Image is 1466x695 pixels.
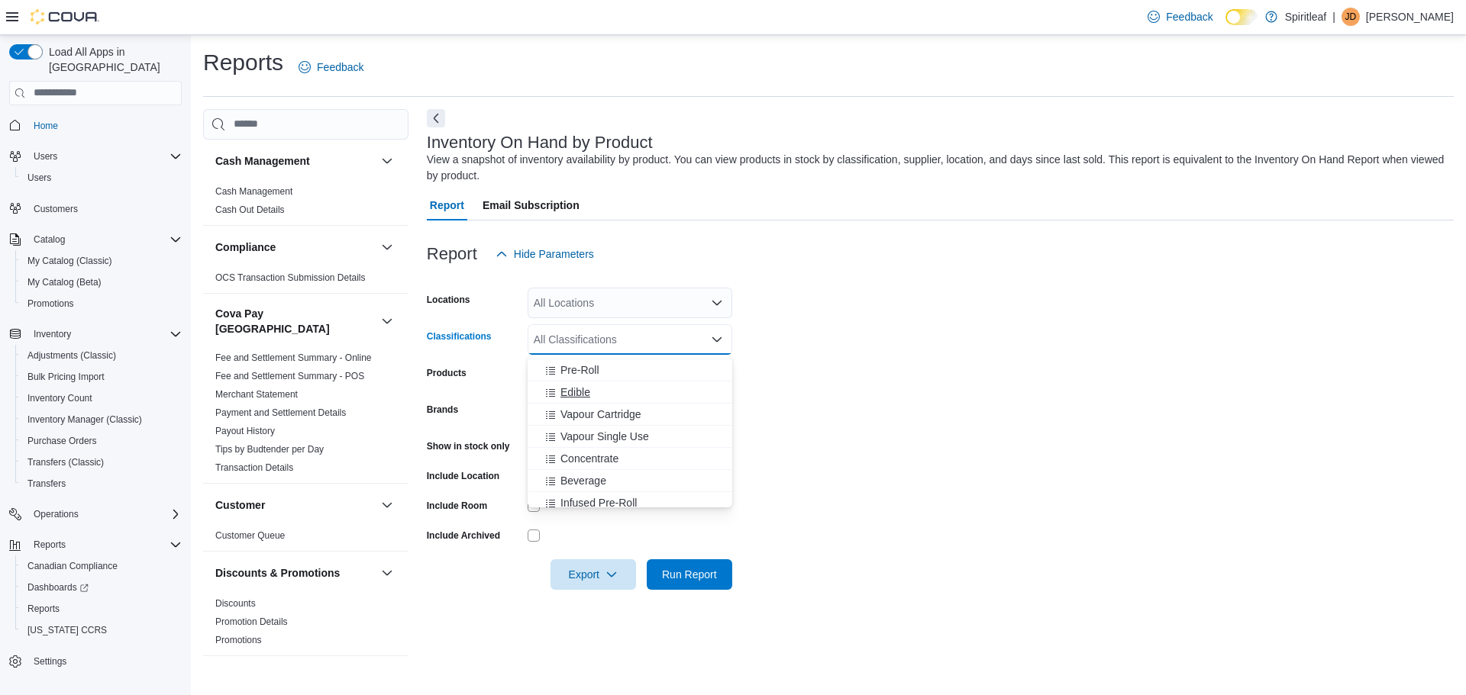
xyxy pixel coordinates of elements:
button: Cova Pay [GEOGRAPHIC_DATA] [215,306,375,336]
button: Customer [215,497,375,513]
span: OCS Transaction Submission Details [215,272,366,284]
h3: Report [427,245,477,263]
button: My Catalog (Classic) [15,250,188,272]
span: Dried Flower [560,340,621,356]
span: Purchase Orders [27,435,97,447]
img: Cova [31,9,99,24]
a: Merchant Statement [215,389,298,400]
a: Transfers (Classic) [21,453,110,471]
a: Fee and Settlement Summary - Online [215,352,372,363]
span: Payment and Settlement Details [215,407,346,419]
a: Dashboards [15,577,188,598]
span: Adjustments (Classic) [21,346,182,365]
a: Payment and Settlement Details [215,407,346,418]
div: Customer [203,526,408,551]
span: Transfers [21,475,182,493]
span: Dashboards [27,581,89,594]
span: JD [1345,8,1357,26]
a: Settings [27,652,73,671]
label: Locations [427,294,470,306]
span: Inventory Count [27,392,92,404]
button: Users [15,167,188,188]
a: Cash Out Details [215,204,285,215]
span: Adjustments (Classic) [27,349,116,362]
span: Users [21,169,182,187]
span: Operations [34,508,79,520]
span: Catalog [34,233,65,246]
span: Beverage [560,473,606,488]
label: Include Location [427,470,499,482]
button: Bulk Pricing Import [15,366,188,388]
a: Feedback [292,52,370,82]
a: Canadian Compliance [21,557,124,575]
button: Concentrate [528,448,732,470]
button: Purchase Orders [15,430,188,452]
span: Dashboards [21,578,182,597]
button: Catalog [27,230,71,249]
span: Customer Queue [215,529,285,542]
span: Transaction Details [215,462,293,474]
span: Inventory Manager (Classic) [27,413,142,426]
span: Reports [34,539,66,551]
button: Settings [3,650,188,672]
button: Reports [27,536,72,554]
span: Promotions [21,294,182,313]
button: Run Report [647,559,732,590]
span: [US_STATE] CCRS [27,624,107,636]
span: Purchase Orders [21,432,182,450]
button: Reports [3,534,188,555]
span: Reports [21,600,182,618]
span: Inventory Manager (Classic) [21,410,182,429]
span: Cash Out Details [215,204,285,216]
span: Edible [560,385,590,400]
div: View a snapshot of inventory availability by product. You can view products in stock by classific... [427,152,1446,184]
button: Open list of options [711,297,723,309]
span: Fee and Settlement Summary - Online [215,352,372,364]
input: Dark Mode [1225,9,1258,25]
span: Vapour Single Use [560,429,649,444]
span: Home [34,120,58,132]
span: Users [34,150,57,162]
span: Transfers [27,478,66,490]
span: My Catalog (Beta) [27,276,102,288]
span: Promotions [215,634,262,646]
span: Reports [27,603,60,615]
button: Next [427,109,445,127]
h1: Reports [203,47,283,78]
button: [US_STATE] CCRS [15,619,188,641]
button: Discounts & Promotions [378,564,396,582]
span: Canadian Compliance [27,560,118,572]
a: Inventory Manager (Classic) [21,410,148,429]
span: Vapour Cartridge [560,407,641,422]
a: Fee and Settlement Summary - POS [215,371,364,381]
button: Pre-Roll [528,359,732,381]
span: Cash Management [215,185,292,198]
span: Operations [27,505,182,523]
span: Settings [27,652,182,671]
span: Inventory Count [21,389,182,407]
span: Settings [34,655,66,668]
a: My Catalog (Classic) [21,252,118,270]
label: Classifications [427,330,492,343]
span: Promotions [27,298,74,310]
label: Include Archived [427,529,500,542]
button: Adjustments (Classic) [15,345,188,366]
button: Compliance [215,240,375,255]
button: Inventory [27,325,77,343]
span: Home [27,116,182,135]
a: Promotion Details [215,616,288,627]
button: Transfers [15,473,188,494]
a: Discounts [215,598,256,609]
button: Export [551,559,636,590]
label: Brands [427,404,458,416]
button: Catalog [3,229,188,250]
button: Beverage [528,470,732,492]
span: Email Subscription [483,190,580,220]
a: Home [27,117,64,135]
a: Customer Queue [215,530,285,541]
span: Reports [27,536,182,554]
button: Transfers (Classic) [15,452,188,473]
button: Vapour Cartridge [528,404,732,426]
label: Include Room [427,500,487,512]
